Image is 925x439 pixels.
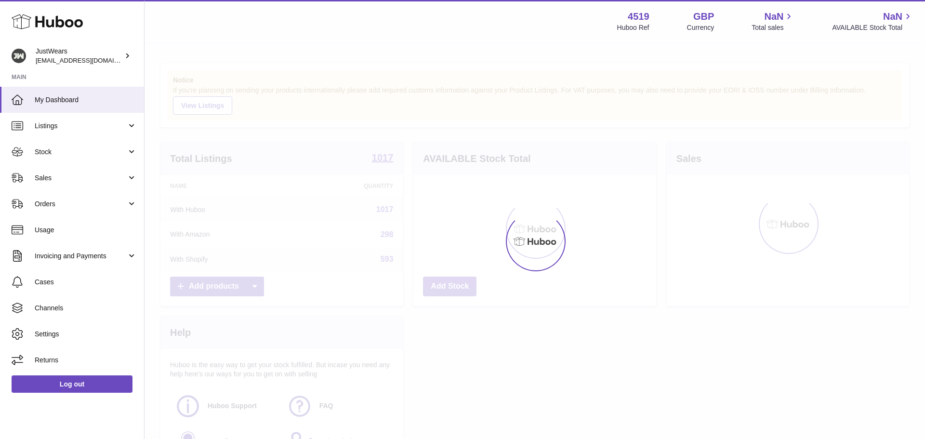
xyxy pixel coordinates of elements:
[36,56,142,64] span: [EMAIL_ADDRESS][DOMAIN_NAME]
[617,23,649,32] div: Huboo Ref
[35,147,127,157] span: Stock
[35,200,127,209] span: Orders
[752,10,794,32] a: NaN Total sales
[832,10,913,32] a: NaN AVAILABLE Stock Total
[35,330,137,339] span: Settings
[35,121,127,131] span: Listings
[35,252,127,261] span: Invoicing and Payments
[12,375,132,393] a: Log out
[35,304,137,313] span: Channels
[832,23,913,32] span: AVAILABLE Stock Total
[35,173,127,183] span: Sales
[883,10,902,23] span: NaN
[35,95,137,105] span: My Dashboard
[35,356,137,365] span: Returns
[693,10,714,23] strong: GBP
[628,10,649,23] strong: 4519
[36,47,122,65] div: JustWears
[35,226,137,235] span: Usage
[35,278,137,287] span: Cases
[764,10,783,23] span: NaN
[12,49,26,63] img: internalAdmin-4519@internal.huboo.com
[752,23,794,32] span: Total sales
[687,23,714,32] div: Currency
